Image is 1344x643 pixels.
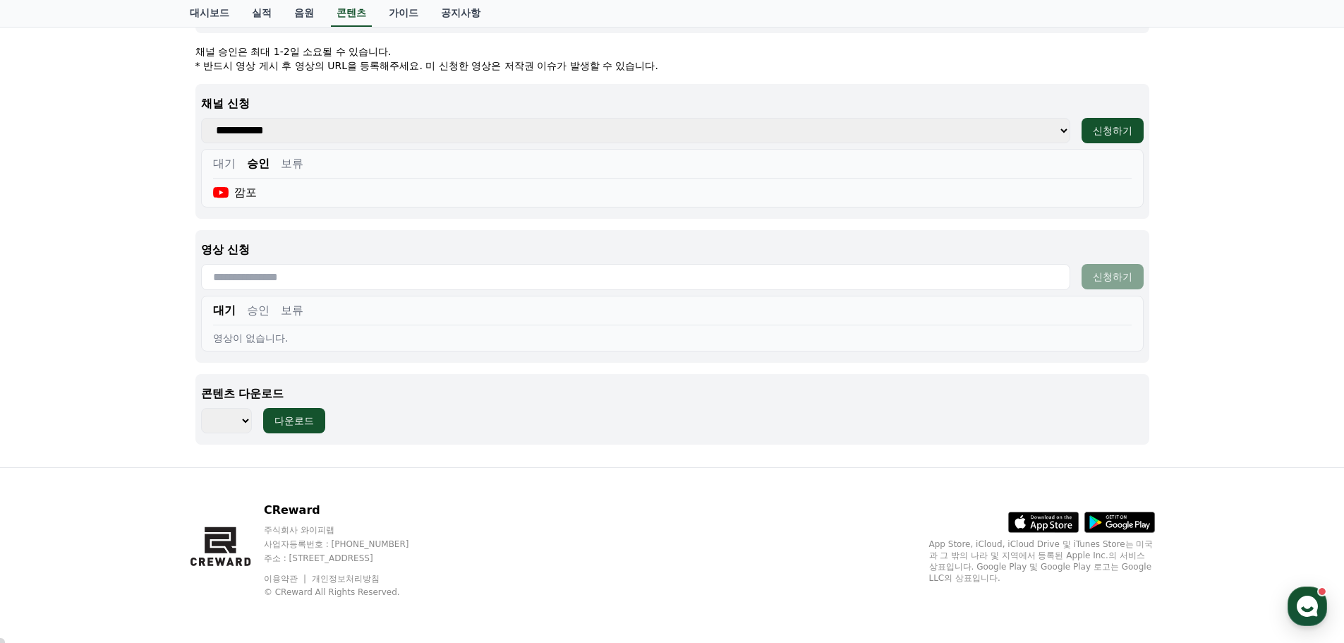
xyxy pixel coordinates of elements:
[264,587,436,598] p: © CReward All Rights Reserved.
[93,447,182,483] a: 대화
[281,302,303,319] button: 보류
[195,59,1149,73] p: * 반드시 영상 게시 후 영상의 URL을 등록해주세요. 미 신청한 영상은 저작권 이슈가 발생할 수 있습니다.
[1093,124,1132,138] div: 신청하기
[264,539,436,550] p: 사업자등록번호 : [PHONE_NUMBER]
[1082,264,1144,289] button: 신청하기
[264,524,436,536] p: 주식회사 와이피랩
[213,331,1132,345] div: 영상이 없습니다.
[201,95,1144,112] p: 채널 신청
[195,44,1149,59] p: 채널 승인은 최대 1-2일 소요될 수 있습니다.
[264,553,436,564] p: 주소 : [STREET_ADDRESS]
[247,302,270,319] button: 승인
[247,155,270,172] button: 승인
[213,302,236,319] button: 대기
[274,414,314,428] div: 다운로드
[201,241,1144,258] p: 영상 신청
[264,574,308,584] a: 이용약관
[312,574,380,584] a: 개인정보처리방침
[44,469,53,480] span: 홈
[213,184,258,201] div: 깜포
[1082,118,1144,143] button: 신청하기
[264,502,436,519] p: CReward
[213,155,236,172] button: 대기
[201,385,1144,402] p: 콘텐츠 다운로드
[1093,270,1132,284] div: 신청하기
[218,469,235,480] span: 설정
[263,408,325,433] button: 다운로드
[281,155,303,172] button: 보류
[4,447,93,483] a: 홈
[929,539,1155,584] p: App Store, iCloud, iCloud Drive 및 iTunes Store는 미국과 그 밖의 나라 및 지역에서 등록된 Apple Inc.의 서비스 상표입니다. Goo...
[182,447,271,483] a: 설정
[129,469,146,481] span: 대화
